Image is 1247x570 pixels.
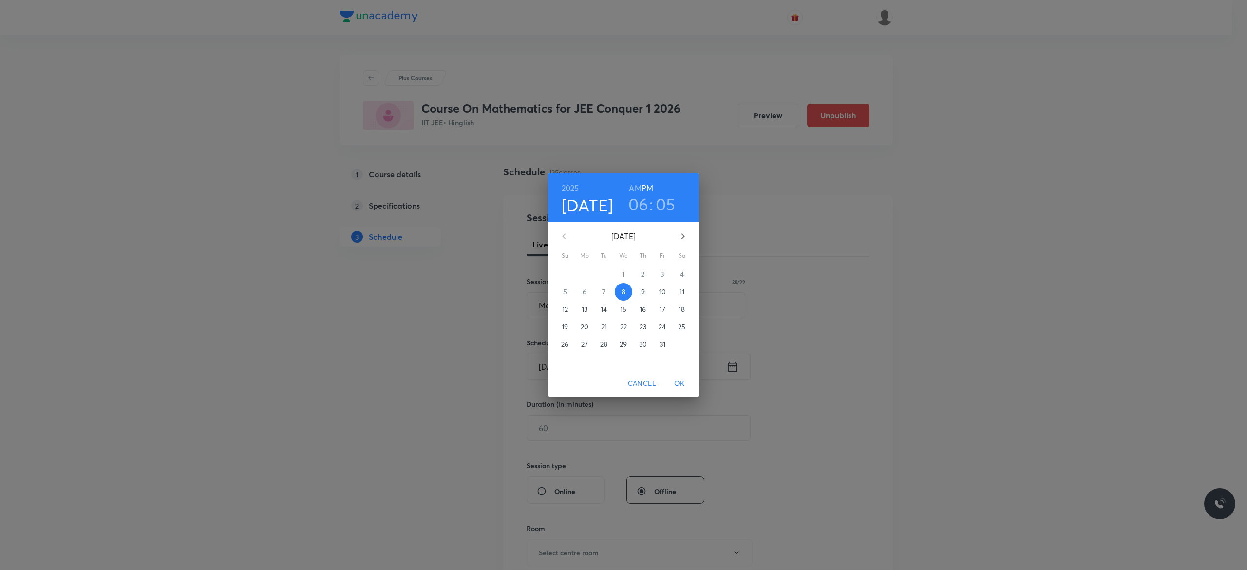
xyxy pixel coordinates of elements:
button: 23 [634,318,652,336]
span: Cancel [628,378,656,390]
button: AM [629,181,641,195]
p: 27 [581,340,588,349]
p: 17 [660,304,665,314]
button: PM [642,181,653,195]
p: 29 [620,340,627,349]
p: 20 [581,322,588,332]
button: 25 [673,318,691,336]
h3: : [649,194,653,214]
button: 20 [576,318,593,336]
button: 18 [673,301,691,318]
p: 31 [660,340,665,349]
p: [DATE] [576,230,671,242]
span: Th [634,251,652,261]
span: OK [668,378,691,390]
button: 14 [595,301,613,318]
span: Sa [673,251,691,261]
button: 27 [576,336,593,353]
button: 12 [556,301,574,318]
p: 16 [640,304,646,314]
button: 31 [654,336,671,353]
button: 19 [556,318,574,336]
button: 8 [615,283,632,301]
button: 15 [615,301,632,318]
p: 26 [561,340,568,349]
span: Tu [595,251,613,261]
button: 10 [654,283,671,301]
p: 22 [620,322,627,332]
button: 22 [615,318,632,336]
span: Mo [576,251,593,261]
p: 18 [679,304,685,314]
button: 24 [654,318,671,336]
button: 05 [656,194,676,214]
button: [DATE] [562,195,613,215]
p: 9 [641,287,645,297]
span: We [615,251,632,261]
p: 19 [562,322,568,332]
button: 17 [654,301,671,318]
button: 28 [595,336,613,353]
p: 15 [620,304,626,314]
p: 8 [622,287,625,297]
button: 2025 [562,181,579,195]
span: Fr [654,251,671,261]
button: 30 [634,336,652,353]
button: 26 [556,336,574,353]
p: 11 [680,287,684,297]
button: 9 [634,283,652,301]
button: 29 [615,336,632,353]
p: 10 [659,287,666,297]
p: 24 [659,322,666,332]
button: 13 [576,301,593,318]
p: 13 [582,304,587,314]
button: 21 [595,318,613,336]
p: 28 [600,340,607,349]
span: Su [556,251,574,261]
p: 25 [678,322,685,332]
button: OK [664,375,695,393]
p: 21 [601,322,607,332]
button: 16 [634,301,652,318]
p: 23 [640,322,646,332]
p: 14 [601,304,607,314]
p: 30 [639,340,647,349]
button: 11 [673,283,691,301]
button: Cancel [624,375,660,393]
p: 12 [562,304,568,314]
button: 06 [628,194,649,214]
